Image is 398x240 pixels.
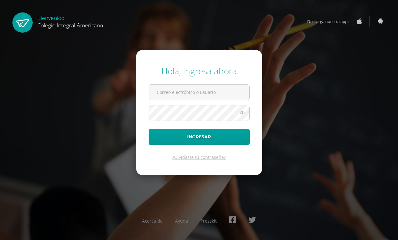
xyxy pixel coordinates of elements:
a: Acerca de [142,218,163,224]
a: ¿Olvidaste tu contraseña? [172,154,226,160]
span: Colegio Integral Americano [37,21,103,29]
span: Descarga nuestra app: [307,16,355,27]
div: Hola, ingresa ahora [149,65,250,77]
input: Correo electrónico o usuario [149,85,249,100]
a: Presskit [201,218,217,224]
div: Bienvenido, [37,12,103,29]
a: Ayuda [175,218,188,224]
button: Ingresar [149,129,250,145]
